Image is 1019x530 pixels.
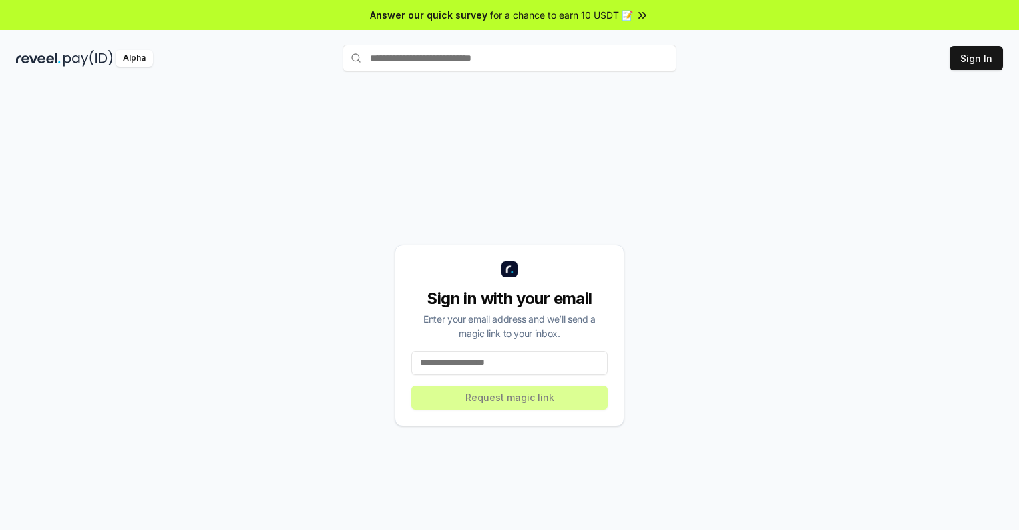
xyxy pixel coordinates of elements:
[411,288,608,309] div: Sign in with your email
[950,46,1003,70] button: Sign In
[411,312,608,340] div: Enter your email address and we’ll send a magic link to your inbox.
[490,8,633,22] span: for a chance to earn 10 USDT 📝
[16,50,61,67] img: reveel_dark
[116,50,153,67] div: Alpha
[501,261,518,277] img: logo_small
[370,8,487,22] span: Answer our quick survey
[63,50,113,67] img: pay_id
